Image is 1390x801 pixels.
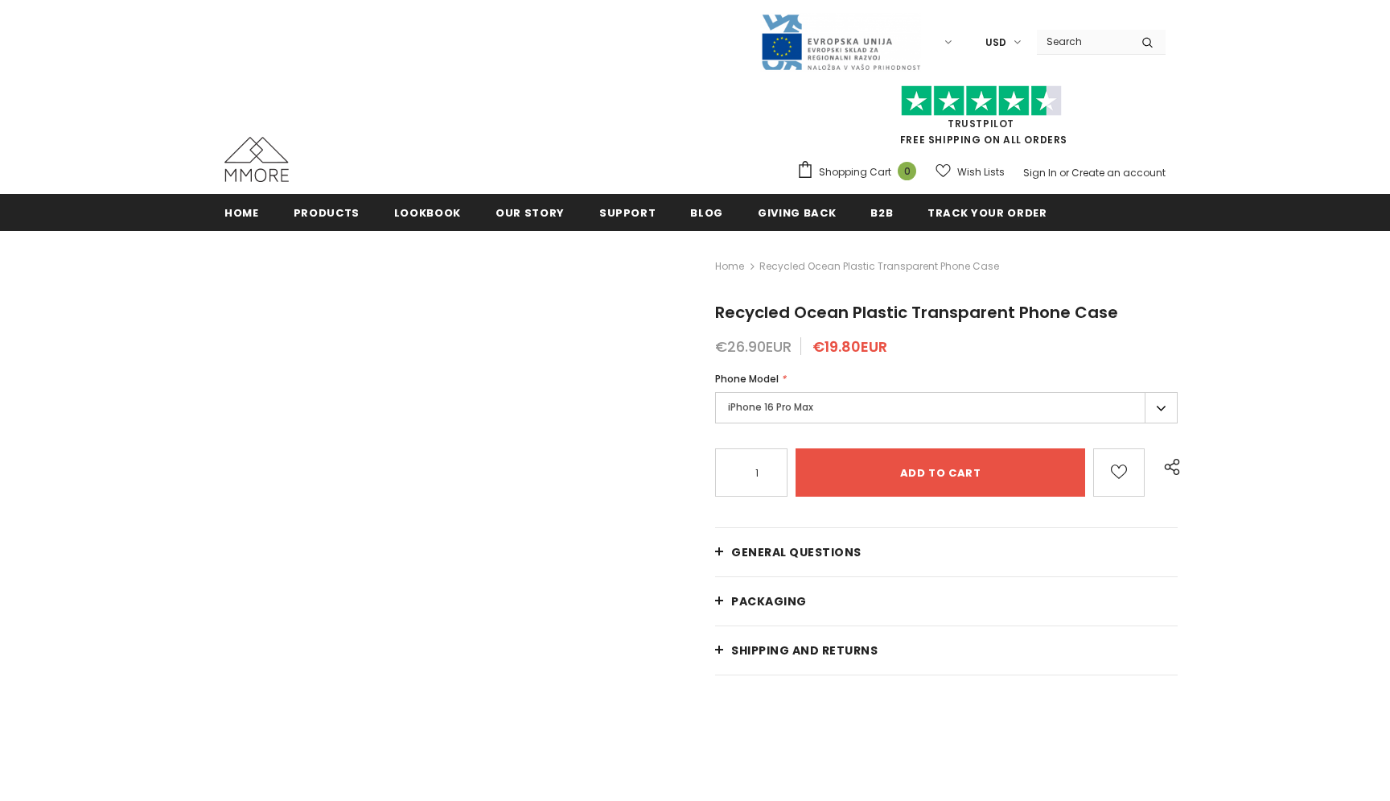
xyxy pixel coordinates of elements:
[936,158,1005,186] a: Wish Lists
[731,642,878,659] span: Shipping and returns
[224,194,259,230] a: Home
[715,626,1178,675] a: Shipping and returns
[731,593,807,609] span: PACKAGING
[796,160,924,184] a: Shopping Cart 0
[599,194,656,230] a: support
[496,205,565,221] span: Our Story
[796,93,1166,147] span: FREE SHIPPING ON ALL ORDERS
[760,35,921,48] a: Javni Razpis
[224,137,289,182] img: MMORE Cases
[898,162,916,180] span: 0
[760,13,921,72] img: Javni Razpis
[796,448,1085,497] input: Add to cart
[496,194,565,230] a: Our Story
[690,194,723,230] a: Blog
[294,194,360,230] a: Products
[715,257,744,276] a: Home
[690,205,723,221] span: Blog
[812,337,887,357] span: €19.80EUR
[759,257,999,276] span: Recycled Ocean Plastic Transparent Phone Case
[715,528,1178,576] a: General Questions
[394,194,461,230] a: Lookbook
[1037,30,1129,53] input: Search Site
[758,205,836,221] span: Giving back
[957,164,1005,180] span: Wish Lists
[927,205,1047,221] span: Track your order
[224,205,259,221] span: Home
[1023,166,1057,180] a: Sign In
[901,85,1062,117] img: Trust Pilot Stars
[870,205,893,221] span: B2B
[715,392,1178,423] label: iPhone 16 Pro Max
[985,35,1006,51] span: USD
[715,372,779,386] span: Phone Model
[870,194,893,230] a: B2B
[715,337,792,357] span: €26.90EUR
[1071,166,1166,180] a: Create an account
[599,205,656,221] span: support
[927,194,1047,230] a: Track your order
[948,117,1014,130] a: Trustpilot
[715,301,1118,324] span: Recycled Ocean Plastic Transparent Phone Case
[394,205,461,221] span: Lookbook
[1059,166,1069,180] span: or
[715,577,1178,626] a: PACKAGING
[731,544,862,560] span: General Questions
[819,164,891,180] span: Shopping Cart
[758,194,836,230] a: Giving back
[294,205,360,221] span: Products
